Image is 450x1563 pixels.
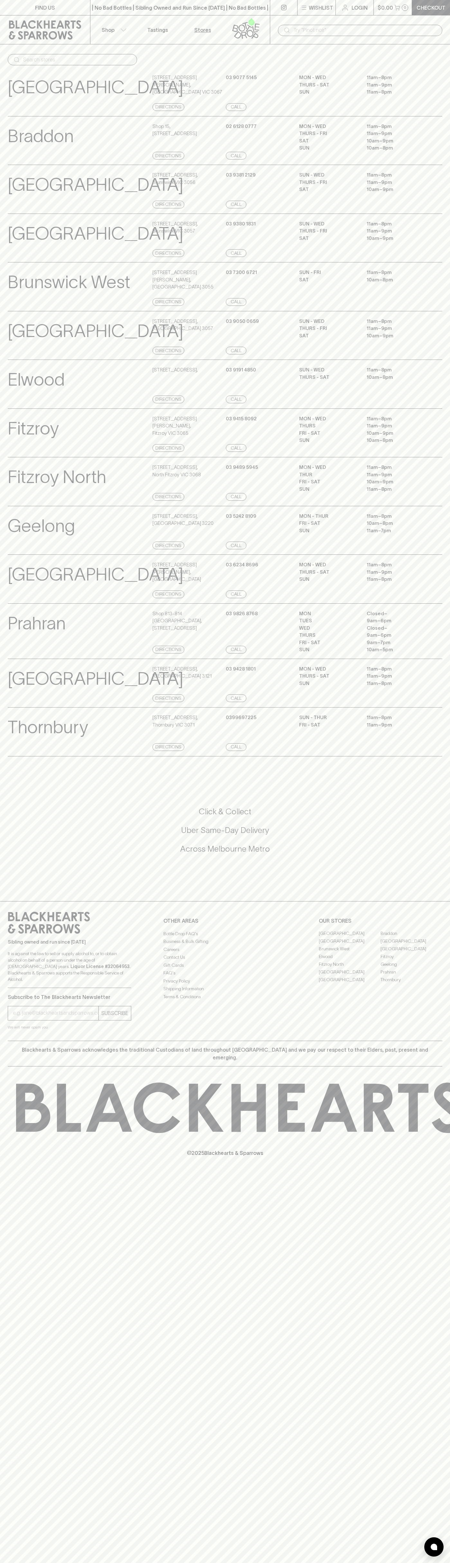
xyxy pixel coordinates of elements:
p: FRI - SAT [299,520,357,527]
p: SAT [299,235,357,242]
p: 10am – 9pm [367,235,425,242]
p: 10am – 9pm [367,137,425,145]
p: 11am – 8pm [367,714,425,721]
p: Sibling owned and run since [DATE] [8,939,131,945]
p: Shop 813-814 [GEOGRAPHIC_DATA] , [STREET_ADDRESS] [152,610,224,632]
p: 11am – 8pm [367,464,425,471]
a: Directions [152,396,184,403]
p: MON - WED [299,74,357,81]
p: THURS - SAT [299,569,357,576]
p: 9am – 6pm [367,617,425,625]
p: THUR [299,471,357,479]
p: MON - WED [299,561,357,569]
p: THURS - SAT [299,374,357,381]
a: Call [226,249,246,257]
a: Call [226,646,246,654]
a: Braddon [381,930,442,937]
p: SUN [299,527,357,535]
p: Braddon [8,123,74,150]
input: e.g. jane@blackheartsandsparrows.com.au [13,1008,98,1018]
p: 11am – 8pm [367,318,425,325]
p: 03 7300 6721 [226,269,257,276]
p: SUBSCRIBE [101,1009,128,1017]
p: 03 5242 8109 [226,513,256,520]
input: Try "Pinot noir" [293,25,437,35]
p: 11am – 9pm [367,471,425,479]
p: [GEOGRAPHIC_DATA] [8,561,183,588]
p: Prahran [8,610,66,637]
p: [STREET_ADDRESS] , [152,366,198,374]
a: Stores [180,15,225,44]
a: Call [226,444,246,452]
p: THURS - SAT [299,672,357,680]
p: [GEOGRAPHIC_DATA] [8,220,183,247]
p: MON - WED [299,464,357,471]
a: Privacy Policy [163,977,287,985]
a: Call [226,396,246,403]
p: Stores [194,26,211,34]
p: SUN [299,576,357,583]
a: Call [226,694,246,702]
a: Tastings [135,15,180,44]
a: Call [226,298,246,306]
p: SUN [299,88,357,96]
a: Directions [152,249,184,257]
a: Terms & Conditions [163,993,287,1001]
p: OTHER AREAS [163,917,287,925]
p: [GEOGRAPHIC_DATA] [8,171,183,198]
p: 9am – 7pm [367,639,425,646]
a: Call [226,347,246,354]
p: SAT [299,276,357,284]
p: 03 9381 2129 [226,171,256,179]
a: Call [226,152,246,160]
p: 11am – 9pm [367,325,425,332]
a: Geelong [381,961,442,968]
a: Call [226,542,246,549]
p: 10am – 5pm [367,646,425,654]
p: 9am – 6pm [367,632,425,639]
p: Brunswick West [8,269,130,296]
p: 11am – 9pm [367,721,425,729]
p: THURS - FRI [299,130,357,137]
p: 03 9050 0659 [226,318,259,325]
p: 11am – 9pm [367,672,425,680]
p: Checkout [417,4,445,12]
p: 03 9826 8768 [226,610,258,617]
p: FRI - SAT [299,639,357,646]
p: Elwood [8,366,65,393]
p: THURS - FRI [299,179,357,186]
p: MON [299,610,357,617]
p: It is against the law to sell or supply alcohol to, or to obtain alcohol on behalf of a person un... [8,950,131,983]
a: Directions [152,347,184,354]
p: 11am – 8pm [367,269,425,276]
p: Fitzroy [8,415,59,442]
div: Call to action block [8,781,442,888]
a: [GEOGRAPHIC_DATA] [381,945,442,953]
p: FIND US [35,4,55,12]
a: Fitzroy [381,953,442,961]
p: Login [352,4,368,12]
p: SAT [299,137,357,145]
p: Fitzroy North [8,464,106,490]
p: [STREET_ADDRESS][PERSON_NAME] , Fitzroy VIC 3065 [152,415,224,437]
p: 11am – 8pm [367,88,425,96]
a: Careers [163,946,287,953]
p: SAT [299,332,357,340]
a: Call [226,103,246,111]
p: 0399697225 [226,714,256,721]
p: 11am – 9pm [367,81,425,89]
a: Fitzroy North [319,961,381,968]
p: MON - THUR [299,513,357,520]
p: 11am – 8pm [367,680,425,687]
p: [STREET_ADDRESS][PERSON_NAME] , [GEOGRAPHIC_DATA] VIC 3067 [152,74,224,96]
p: 03 9489 5945 [226,464,258,471]
a: Directions [152,743,184,751]
p: MON - WED [299,123,357,130]
p: [STREET_ADDRESS] , [GEOGRAPHIC_DATA] 3057 [152,318,213,332]
p: [STREET_ADDRESS][PERSON_NAME] , [GEOGRAPHIC_DATA] 3055 [152,269,224,291]
p: 11am – 8pm [367,665,425,673]
a: Directions [152,201,184,208]
p: SUN [299,646,357,654]
p: 11am – 9pm [367,130,425,137]
h5: Across Melbourne Metro [8,844,442,854]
